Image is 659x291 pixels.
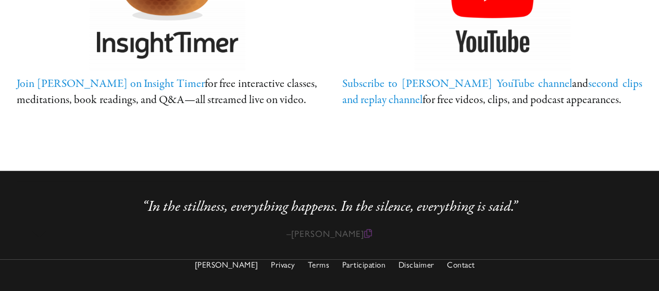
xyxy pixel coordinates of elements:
a: [PERSON_NAME] [195,260,258,270]
a: Join [PERSON_NAME] on Insight Timer [17,76,204,92]
a: Terms [308,260,329,270]
a: Privacy [271,260,295,270]
a: Participation [342,260,386,270]
a: Disclaimer [398,260,434,270]
p: and for free videos, clips, and pod­cast appearances. [342,76,642,108]
p: for free inter­ac­tive class­es, med­i­ta­tions, book read­ings, and Q&A—all streamed live on video. [17,76,317,108]
a: sec­ond clips and replay chan­nel [342,76,642,108]
p: “In the still­ness, every­thing hap­pens. In the silence, every­thing is said.” [34,195,625,216]
a: Subscribe to [PERSON_NAME] YouTube chan­nel [342,76,571,92]
p: –[PERSON_NAME] [17,229,642,238]
a: Contact [447,260,475,270]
